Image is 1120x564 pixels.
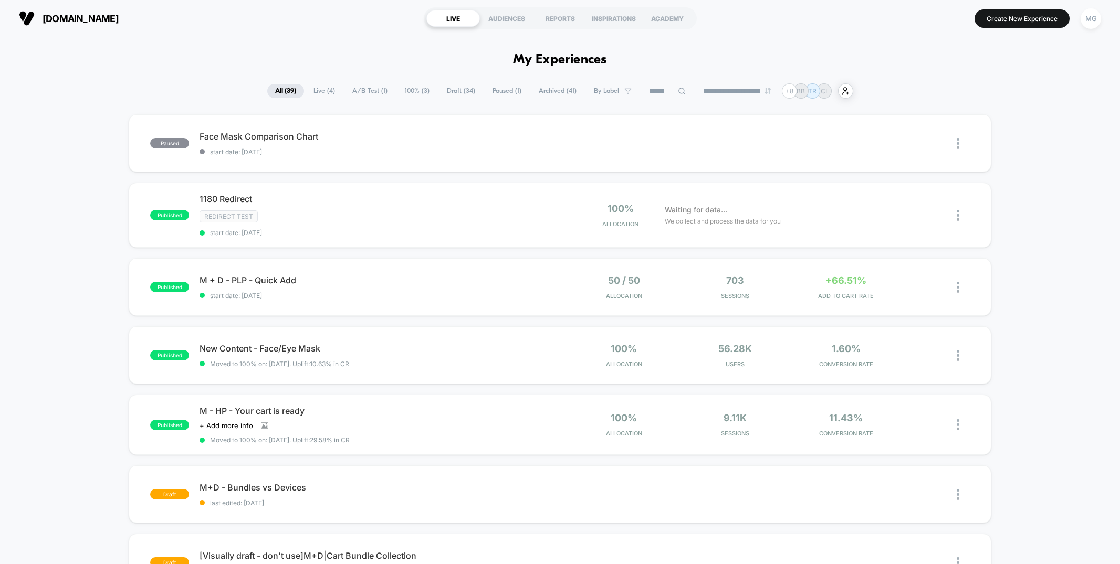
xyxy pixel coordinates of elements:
[210,436,350,444] span: Moved to 100% on: [DATE] . Uplift: 29.58% in CR
[829,412,863,423] span: 11.43%
[200,482,559,493] span: M+D - Bundles vs Devices
[957,210,959,221] img: close
[480,10,533,27] div: AUDIENCES
[608,203,634,214] span: 100%
[1081,8,1101,29] div: MG
[957,350,959,361] img: close
[150,282,189,292] span: published
[797,87,805,95] p: BB
[957,489,959,500] img: close
[606,360,642,368] span: Allocation
[793,430,899,437] span: CONVERSION RATE
[975,9,1070,28] button: Create New Experience
[587,10,641,27] div: INSPIRATIONS
[682,292,788,300] span: Sessions
[665,216,781,226] span: We collect and process the data for you
[200,194,559,204] span: 1180 Redirect
[957,419,959,430] img: close
[531,84,584,98] span: Archived ( 41 )
[306,84,343,98] span: Live ( 4 )
[765,88,771,94] img: end
[533,10,587,27] div: REPORTS
[641,10,694,27] div: ACADEMY
[793,292,899,300] span: ADD TO CART RATE
[200,406,559,416] span: M - HP - Your cart is ready
[665,204,727,216] span: Waiting for data...
[682,360,788,368] span: Users
[825,275,866,286] span: +66.51%
[200,550,559,561] span: [Visually draft - don't use]M+D|Cart Bundle Collection
[150,210,189,220] span: published
[200,343,559,354] span: New Content - Face/Eye Mask
[397,84,437,98] span: 100% ( 3 )
[200,421,253,430] span: + Add more info
[150,489,189,499] span: draft
[718,343,752,354] span: 56.28k
[606,430,642,437] span: Allocation
[832,343,861,354] span: 1.60%
[200,499,559,507] span: last edited: [DATE]
[957,138,959,149] img: close
[602,220,638,228] span: Allocation
[782,83,797,99] div: + 8
[267,84,304,98] span: All ( 39 )
[200,275,559,285] span: M + D - PLP - Quick Add
[150,350,189,360] span: published
[200,292,559,300] span: start date: [DATE]
[43,13,119,24] span: [DOMAIN_NAME]
[1077,8,1104,29] button: MG
[793,360,899,368] span: CONVERSION RATE
[150,420,189,430] span: published
[611,412,637,423] span: 100%
[200,229,559,237] span: start date: [DATE]
[150,138,189,148] span: paused
[611,343,637,354] span: 100%
[426,10,480,27] div: LIVE
[439,84,483,98] span: Draft ( 34 )
[726,275,744,286] span: 703
[821,87,827,95] p: CI
[608,275,640,286] span: 50 / 50
[210,360,349,368] span: Moved to 100% on: [DATE] . Uplift: 10.63% in CR
[682,430,788,437] span: Sessions
[606,292,642,300] span: Allocation
[808,87,817,95] p: TR
[344,84,395,98] span: A/B Test ( 1 )
[200,210,258,222] span: Redirect Test
[957,282,959,293] img: close
[19,10,35,26] img: Visually logo
[16,10,122,27] button: [DOMAIN_NAME]
[513,52,607,68] h1: My Experiences
[200,148,559,156] span: start date: [DATE]
[485,84,529,98] span: Paused ( 1 )
[200,131,559,142] span: Face Mask Comparison Chart
[594,87,619,95] span: By Label
[724,412,747,423] span: 9.11k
